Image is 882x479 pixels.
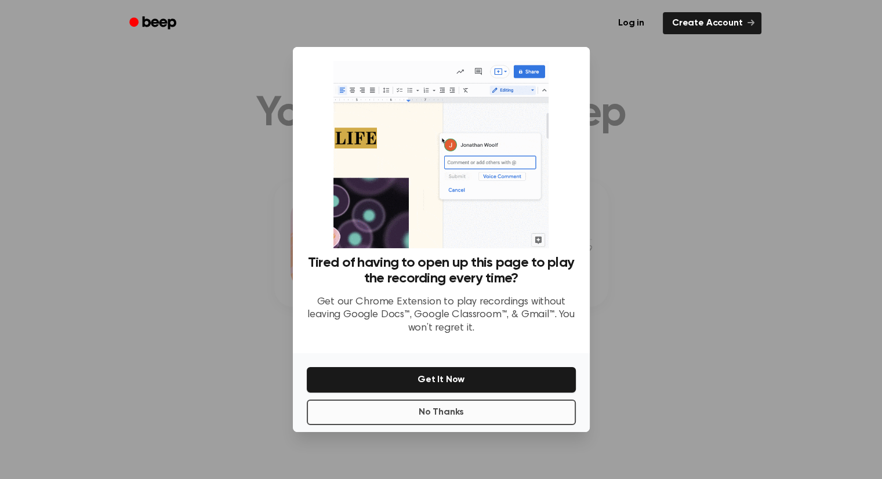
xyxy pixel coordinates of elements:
button: No Thanks [307,400,576,425]
a: Beep [121,12,187,35]
button: Get It Now [307,367,576,393]
a: Create Account [663,12,761,34]
img: Beep extension in action [333,61,549,248]
h3: Tired of having to open up this page to play the recording every time? [307,255,576,286]
a: Log in [607,10,656,37]
p: Get our Chrome Extension to play recordings without leaving Google Docs™, Google Classroom™, & Gm... [307,296,576,335]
